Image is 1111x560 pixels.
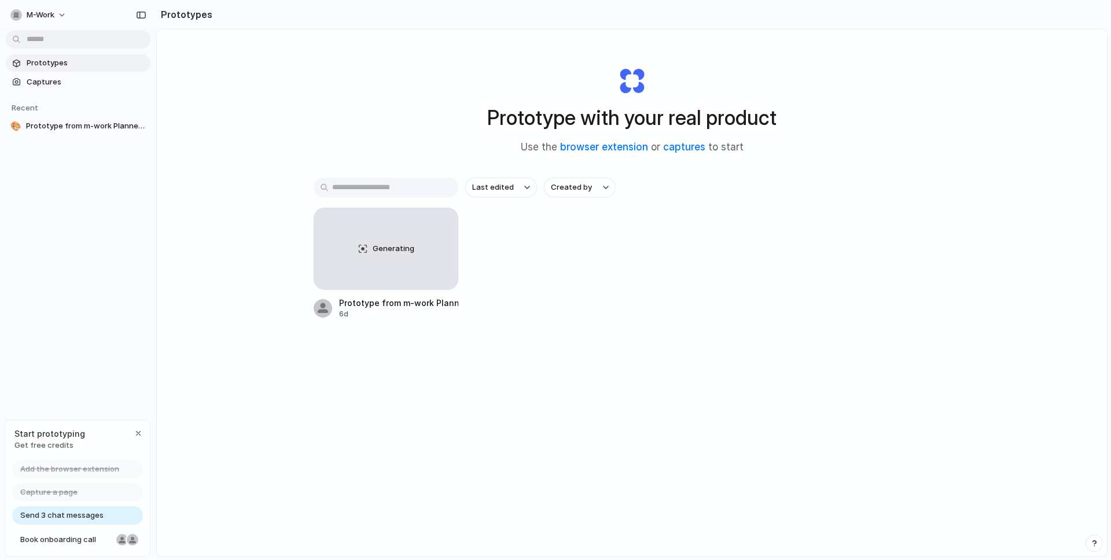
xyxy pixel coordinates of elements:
span: M-Work [27,9,54,21]
span: Use the or to start [521,140,744,155]
button: Created by [544,178,616,197]
a: captures [663,141,705,153]
a: browser extension [560,141,648,153]
span: Created by [551,182,592,193]
h1: Prototype with your real product [487,102,777,133]
a: Book onboarding call [12,530,143,549]
div: Christian Iacullo [126,533,139,547]
div: Nicole Kubica [115,533,129,547]
div: Prototype from m-work Planner v2 [339,297,458,309]
div: 6d [339,309,458,319]
a: Prototypes [6,54,150,72]
span: Capture a page [20,487,78,498]
span: Start prototyping [14,428,85,440]
h2: Prototypes [156,8,212,21]
a: GeneratingPrototype from m-work Planner v26d [314,208,458,319]
span: Send 3 chat messages [20,510,104,521]
span: Add the browser extension [20,463,119,475]
span: Prototypes [27,57,146,69]
span: Generating [373,243,414,255]
span: Captures [27,76,146,88]
span: Last edited [472,182,514,193]
span: Prototype from m-work Planner v2 [26,120,146,132]
span: Recent [12,103,38,112]
span: Get free credits [14,440,85,451]
div: 🎨 [10,120,21,132]
a: 🎨Prototype from m-work Planner v2 [6,117,150,135]
a: Captures [6,73,150,91]
span: Book onboarding call [20,534,112,546]
button: M-Work [6,6,72,24]
button: Last edited [465,178,537,197]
